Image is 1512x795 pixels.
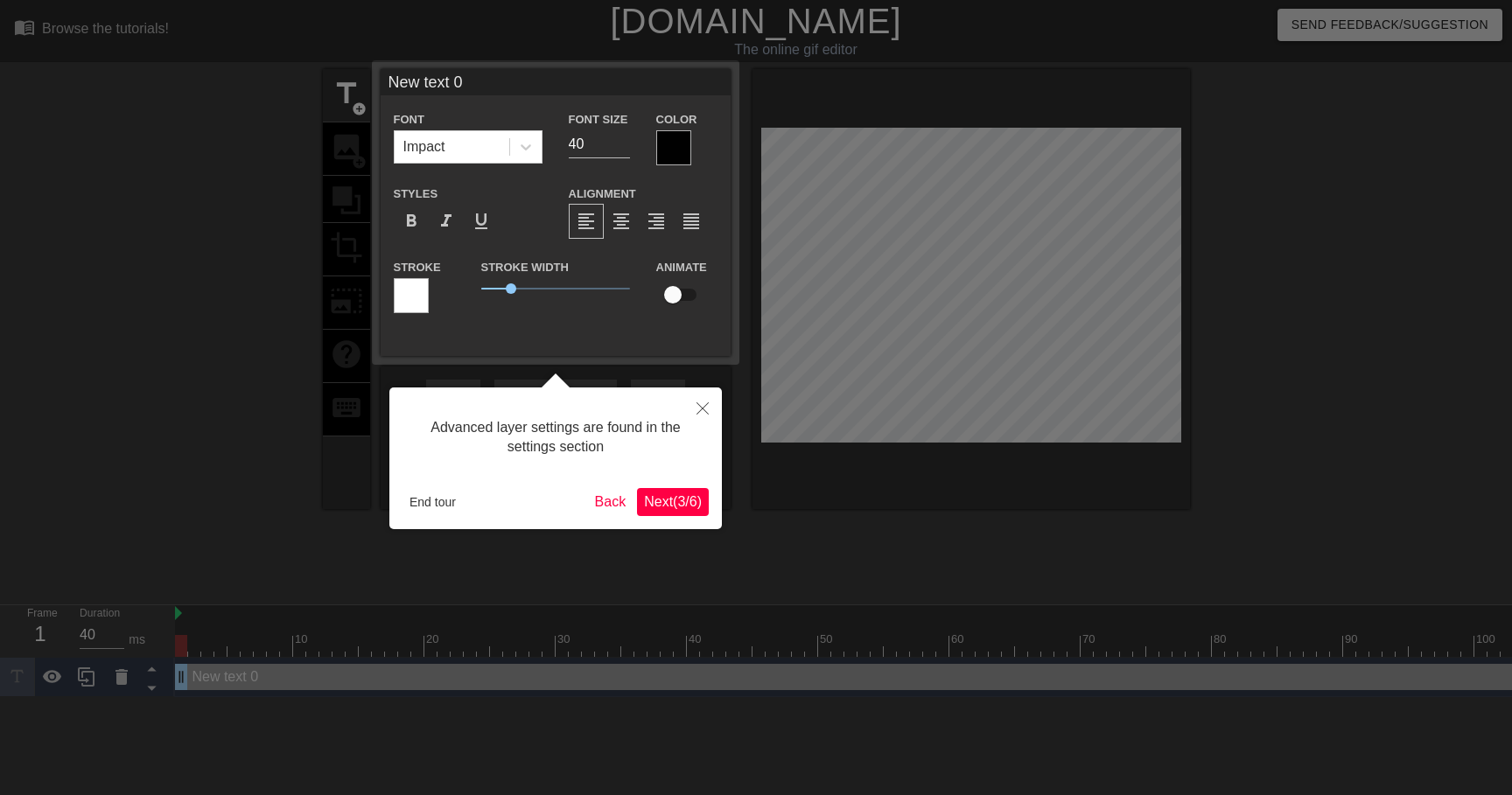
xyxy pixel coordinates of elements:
button: Close [683,387,722,428]
button: Back [588,488,633,516]
div: Advanced layer settings are found in the settings section [402,401,709,475]
span: Next ( 3 / 6 ) [644,494,702,509]
button: Next [637,488,709,516]
button: End tour [402,489,463,515]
